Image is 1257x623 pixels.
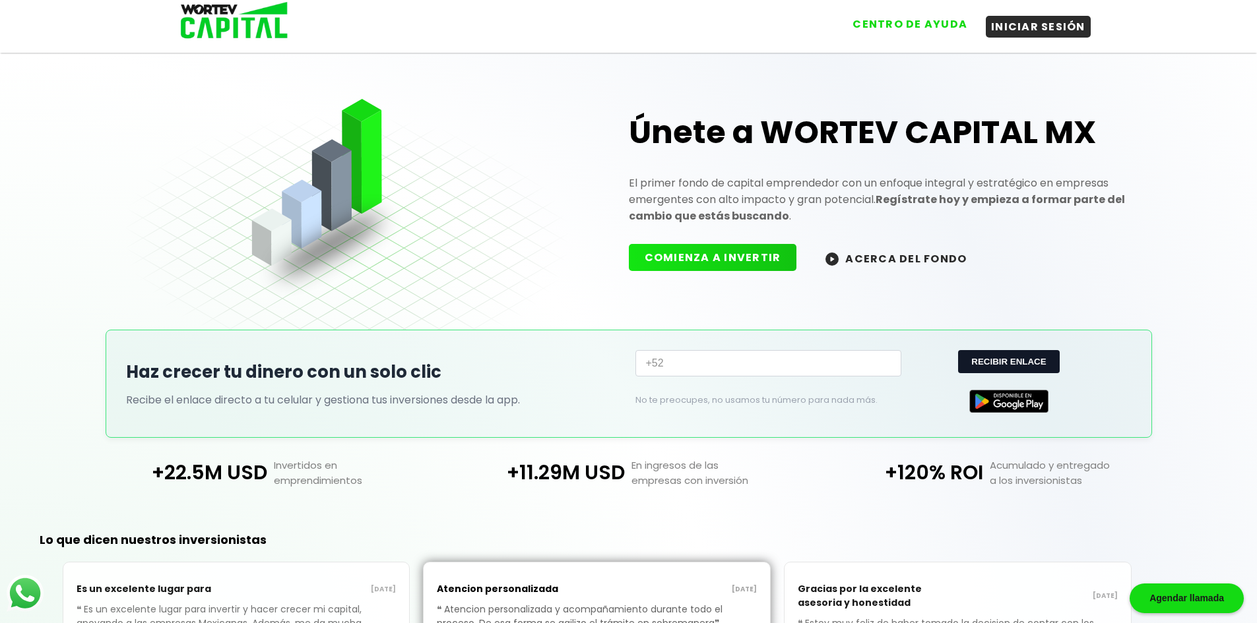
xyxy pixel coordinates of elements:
[635,394,880,406] p: No te preocupes, no usamos tu número para nada más.
[810,244,983,272] button: ACERCA DEL FONDO
[629,192,1125,223] strong: Regístrate hoy y empieza a formar parte del cambio que estás buscando
[969,390,1048,413] img: Google Play
[629,175,1132,224] p: El primer fondo de capital emprendedor con un enfoque integral y estratégico en empresas emergent...
[798,576,957,616] p: Gracias por la excelente asesoria y honestidad
[1130,583,1244,613] div: Agendar llamada
[77,576,236,603] p: Es un excelente lugar para
[834,6,973,38] a: CENTRO DE AYUDA
[808,458,983,488] p: +120% ROI
[437,576,596,603] p: Atencion personalizada
[126,392,622,408] p: Recibe el enlace directo a tu celular y gestiona tus inversiones desde la app.
[449,458,625,488] p: +11.29M USD
[437,603,444,616] span: ❝
[7,575,44,612] img: logos_whatsapp-icon.242b2217.svg
[986,16,1091,38] button: INICIAR SESIÓN
[267,458,449,488] p: Invertidos en emprendimientos
[629,111,1132,154] h1: Únete a WORTEV CAPITAL MX
[77,603,84,616] span: ❝
[126,359,622,385] h2: Haz crecer tu dinero con un solo clic
[847,13,973,35] button: CENTRO DE AYUDA
[958,350,1059,373] button: RECIBIR ENLACE
[825,252,839,266] img: wortev-capital-acerca-del-fondo
[629,250,810,265] a: COMIENZA A INVERTIR
[625,458,807,488] p: En ingresos de las empresas con inversión
[597,584,757,595] p: [DATE]
[983,458,1165,488] p: Acumulado y entregado a los inversionistas
[958,591,1118,601] p: [DATE]
[629,244,797,271] button: COMIENZA A INVERTIR
[91,458,267,488] p: +22.5M USD
[973,6,1091,38] a: INICIAR SESIÓN
[236,584,396,595] p: [DATE]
